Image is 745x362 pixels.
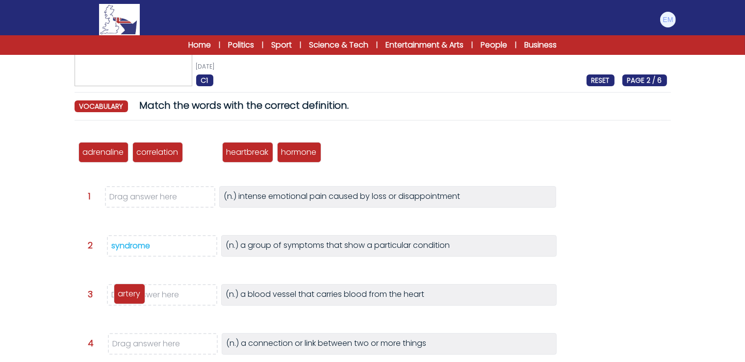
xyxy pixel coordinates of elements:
[118,288,141,300] p: artery
[300,40,301,50] span: |
[196,63,667,71] p: [DATE]
[226,338,426,350] p: (n.) a connection or link between two or more things
[112,289,180,300] span: Drag answer here
[88,339,94,348] span: 4
[69,4,171,35] a: Logo
[228,39,254,51] a: Politics
[227,146,269,158] p: heartbreak
[376,40,378,50] span: |
[385,39,463,51] a: Entertainment & Arts
[137,146,179,158] p: correlation
[75,100,128,112] span: vocabulary
[515,40,516,50] span: |
[83,146,124,158] p: adrenaline
[660,12,676,27] img: Edoardo Marani
[188,39,211,51] a: Home
[471,40,473,50] span: |
[219,40,220,50] span: |
[112,240,151,251] div: syndrome
[88,290,93,299] span: 3
[110,191,178,202] span: Drag answer here
[481,39,507,51] a: People
[587,74,615,86] a: RESET
[262,40,263,50] span: |
[224,191,460,203] p: (n.) intense emotional pain caused by loss or disappointment
[113,338,180,349] span: Drag answer here
[271,39,292,51] a: Sport
[309,39,368,51] a: Science & Tech
[196,74,213,86] span: C1
[99,4,139,35] img: Logo
[226,289,424,301] p: (n.) a blood vessel that carries blood from the heart
[88,192,91,201] span: 1
[622,74,667,86] span: PAGE 2 / 6
[282,146,317,158] p: hormone
[140,98,349,112] span: Match the words with the correct definition.
[524,39,557,51] a: Business
[226,240,450,252] p: (n.) a group of symptoms that show a particular condition
[88,241,93,250] span: 2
